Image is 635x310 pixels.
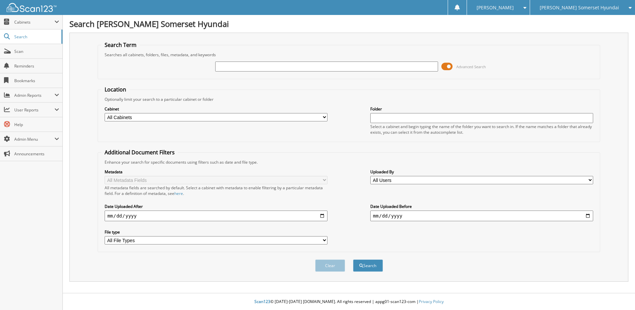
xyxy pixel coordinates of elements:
span: Advanced Search [456,64,486,69]
span: Admin Reports [14,92,54,98]
input: start [105,211,327,221]
span: Admin Menu [14,136,54,142]
button: Search [353,259,383,272]
span: [PERSON_NAME] Somerset Hyundai [540,6,619,10]
span: Cabinets [14,19,54,25]
span: User Reports [14,107,54,113]
div: Optionally limit your search to a particular cabinet or folder [101,96,596,102]
div: Enhance your search for specific documents using filters such as date and file type. [101,159,596,165]
span: Announcements [14,151,59,157]
label: Metadata [105,169,327,175]
div: Searches all cabinets, folders, files, metadata, and keywords [101,52,596,58]
span: Search [14,34,58,40]
a: here [174,191,183,196]
label: Date Uploaded After [105,204,327,209]
legend: Search Term [101,41,140,49]
label: Folder [370,106,593,112]
span: Reminders [14,63,59,69]
legend: Additional Document Filters [101,149,178,156]
legend: Location [101,86,130,93]
div: © [DATE]-[DATE] [DOMAIN_NAME]. All rights reserved | appg01-scan123-com | [63,294,635,310]
h1: Search [PERSON_NAME] Somerset Hyundai [69,18,628,29]
span: Scan123 [254,299,270,304]
span: Scan [14,49,59,54]
div: All metadata fields are searched by default. Select a cabinet with metadata to enable filtering b... [105,185,327,196]
div: Select a cabinet and begin typing the name of the folder you want to search in. If the name match... [370,124,593,135]
span: Bookmarks [14,78,59,83]
span: Help [14,122,59,127]
input: end [370,211,593,221]
label: Date Uploaded Before [370,204,593,209]
a: Privacy Policy [419,299,444,304]
label: Cabinet [105,106,327,112]
span: [PERSON_NAME] [477,6,514,10]
button: Clear [315,259,345,272]
label: Uploaded By [370,169,593,175]
img: scan123-logo-white.svg [7,3,56,12]
label: File type [105,229,327,235]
